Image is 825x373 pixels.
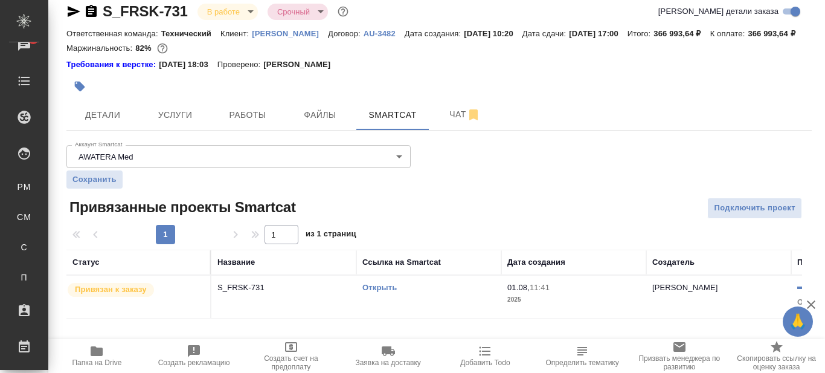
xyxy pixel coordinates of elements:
p: Клиент: [220,29,252,38]
div: Дата создания [507,256,565,268]
div: В работе [197,4,258,20]
button: 🙏 [783,307,813,337]
p: [PERSON_NAME] [652,283,718,292]
button: Сохранить [66,170,123,189]
button: Добавить Todo [437,339,534,373]
div: AWATERA Med [66,145,411,168]
button: В работе [204,7,243,17]
button: Срочный [274,7,313,17]
p: К оплате: [710,29,748,38]
div: Создатель [652,256,695,268]
span: Призвать менеджера по развитию [638,354,721,371]
span: Работы [219,108,277,123]
button: Доп статусы указывают на важность/срочность заказа [335,4,351,19]
a: Открыть [362,283,397,292]
p: [DATE] 17:00 [569,29,628,38]
p: [DATE] 18:03 [159,59,217,71]
span: 🙏 [788,309,808,334]
button: 54130.10 RUB; [155,41,170,56]
button: Папка на Drive [48,339,146,373]
span: П [15,271,33,284]
p: 2025 [507,294,640,306]
span: Чат [436,107,494,122]
p: Проверено: [217,59,264,71]
span: Файлы [291,108,349,123]
span: PM [15,181,33,193]
p: 366 993,64 ₽ [653,29,710,38]
button: Скопировать ссылку для ЯМессенджера [66,4,81,19]
p: S_FRSK-731 [217,282,350,294]
span: из 1 страниц [306,227,356,244]
span: Создать счет на предоплату [250,354,333,371]
span: Определить тематику [545,358,618,367]
p: Дата создания: [405,29,464,38]
div: Нажми, чтобы открыть папку с инструкцией [66,59,159,71]
a: PM [9,175,39,199]
button: AWATERA Med [75,152,137,162]
button: Создать рекламацию [146,339,243,373]
a: 1 [3,30,45,60]
button: Призвать менеджера по развитию [631,339,728,373]
span: Заявка на доставку [355,358,420,367]
p: Привязан к заказу [75,284,147,296]
a: С [9,235,39,259]
div: Статус [72,256,100,268]
span: Сохранить [72,174,117,186]
div: Ссылка на Smartcat [362,256,441,268]
span: Скопировать ссылку на оценку заказа [735,354,818,371]
p: AU-3482 [364,29,405,38]
p: 01.08, [507,283,530,292]
button: Скопировать ссылку на оценку заказа [728,339,825,373]
p: 82% [135,44,154,53]
button: Добавить тэг [66,73,93,100]
a: [PERSON_NAME] [252,28,328,38]
button: Создать счет на предоплату [243,339,340,373]
span: Подключить проект [714,201,795,215]
p: Технический [161,29,220,38]
span: Детали [74,108,132,123]
a: S_FRSK-731 [103,3,188,19]
p: [DATE] 10:20 [464,29,522,38]
div: Название [217,256,255,268]
span: CM [15,211,33,223]
span: Услуги [146,108,204,123]
span: Папка на Drive [72,358,121,367]
span: Добавить Todo [460,358,510,367]
a: П [9,265,39,290]
button: Заявка на доставку [339,339,437,373]
a: AU-3482 [364,28,405,38]
p: Маржинальность: [66,44,135,53]
button: Подключить проект [707,198,802,219]
a: Требования к верстке: [66,59,159,71]
button: Определить тематику [534,339,631,373]
p: [PERSON_NAME] [263,59,339,71]
div: В работе [268,4,328,20]
span: Привязанные проекты Smartcat [66,198,296,217]
p: Ответственная команда: [66,29,161,38]
p: Итого: [628,29,653,38]
p: 366 993,64 ₽ [748,29,804,38]
span: Smartcat [364,108,422,123]
span: Создать рекламацию [158,358,230,367]
button: Скопировать ссылку [84,4,98,19]
span: [PERSON_NAME] детали заказа [658,5,778,18]
a: CM [9,205,39,229]
p: [PERSON_NAME] [252,29,328,38]
p: 11:41 [530,283,550,292]
p: Дата сдачи: [522,29,569,38]
span: С [15,241,33,253]
p: Договор: [328,29,364,38]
